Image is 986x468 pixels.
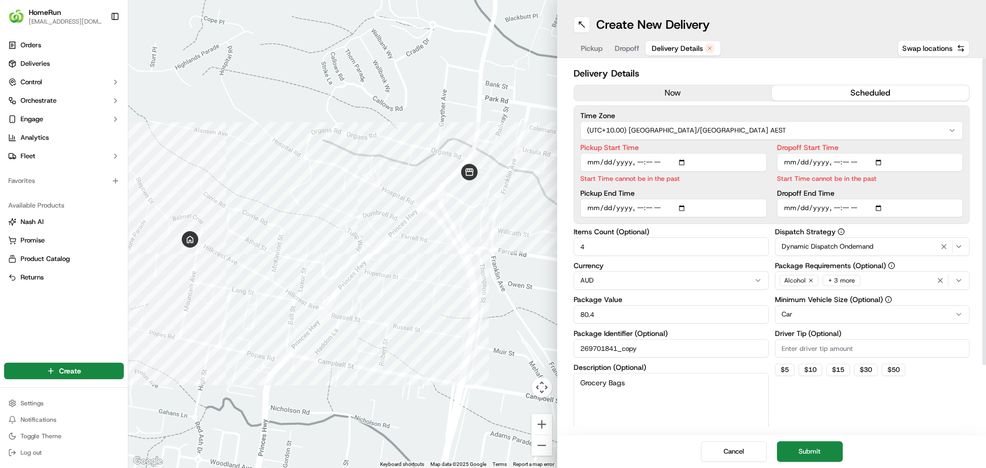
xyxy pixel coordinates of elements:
a: Product Catalog [8,254,120,264]
span: Control [21,78,42,87]
button: Toggle Theme [4,429,124,443]
label: Package Identifier (Optional) [574,330,769,337]
div: Available Products [4,197,124,214]
button: Promise [4,232,124,249]
label: Currency [574,262,769,269]
button: Keyboard shortcuts [380,461,424,468]
label: Dispatch Strategy [775,228,970,235]
button: Settings [4,396,124,410]
span: Settings [21,399,44,407]
span: Notifications [21,416,56,424]
span: Dropoff [615,43,639,53]
label: Pickup Start Time [580,144,767,151]
span: Deliveries [21,59,50,68]
button: Returns [4,269,124,286]
a: Analytics [4,129,124,146]
span: Log out [21,448,42,457]
button: Control [4,74,124,90]
button: Orchestrate [4,92,124,109]
button: Minimum Vehicle Size (Optional) [885,296,892,303]
span: Promise [21,236,45,245]
button: now [574,85,772,101]
label: Description (Optional) [574,364,769,371]
span: Analytics [21,133,49,142]
button: Map camera controls [532,377,552,398]
span: Swap locations [902,43,953,53]
button: $50 [882,364,905,376]
button: $30 [854,364,878,376]
h1: Create New Delivery [596,16,710,33]
span: Toggle Theme [21,432,62,440]
button: Zoom in [532,414,552,435]
button: Fleet [4,148,124,164]
span: Orders [21,41,41,50]
button: Engage [4,111,124,127]
button: [EMAIL_ADDRESS][DOMAIN_NAME] [29,17,102,26]
a: Nash AI [8,217,120,227]
label: Items Count (Optional) [574,228,769,235]
label: Dropoff End Time [777,190,963,197]
button: Log out [4,445,124,460]
a: Orders [4,37,124,53]
input: Enter driver tip amount [775,339,970,358]
label: Pickup End Time [580,190,767,197]
button: scheduled [772,85,970,101]
a: Returns [8,273,120,282]
span: Pickup [581,43,602,53]
button: $15 [826,364,850,376]
label: Package Value [574,296,769,303]
button: HomeRunHomeRun[EMAIL_ADDRESS][DOMAIN_NAME] [4,4,106,29]
h2: Delivery Details [574,66,970,81]
label: Driver Tip (Optional) [775,330,970,337]
label: Dropoff Start Time [777,144,963,151]
button: Zoom out [532,435,552,456]
span: Delivery Details [652,43,703,53]
img: HomeRun [8,8,25,25]
button: Swap locations [898,40,970,57]
span: Nash AI [21,217,44,227]
span: Returns [21,273,44,282]
span: Product Catalog [21,254,70,264]
a: Terms (opens in new tab) [492,461,507,467]
span: Map data ©2025 Google [430,461,486,467]
button: Dynamic Dispatch Ondemand [775,237,970,256]
textarea: Grocery Bags [574,373,769,430]
button: Alcohol+ 3 more [775,271,970,290]
label: Minimum Vehicle Size (Optional) [775,296,970,303]
button: $10 [799,364,822,376]
span: Fleet [21,152,35,161]
p: Start Time cannot be in the past [580,174,767,183]
button: Submit [777,441,843,462]
span: Engage [21,115,43,124]
button: HomeRun [29,7,61,17]
button: Product Catalog [4,251,124,267]
a: Report a map error [513,461,554,467]
div: + 3 more [823,275,861,286]
img: Google [131,455,165,468]
button: Package Requirements (Optional) [888,262,895,269]
label: Package Requirements (Optional) [775,262,970,269]
button: Create [4,363,124,379]
span: Create [59,366,81,376]
button: Cancel [701,441,767,462]
div: Favorites [4,173,124,189]
button: Nash AI [4,214,124,230]
input: Enter package identifier [574,339,769,358]
a: Open this area in Google Maps (opens a new window) [131,455,165,468]
button: $5 [775,364,794,376]
input: Enter package value [574,305,769,324]
p: Start Time cannot be in the past [777,174,963,183]
a: Deliveries [4,55,124,72]
label: Time Zone [580,112,963,119]
button: Notifications [4,413,124,427]
a: Promise [8,236,120,245]
button: Dispatch Strategy [838,228,845,235]
span: Dynamic Dispatch Ondemand [782,242,874,251]
span: Alcohol [784,276,806,285]
input: Enter number of items [574,237,769,256]
span: Orchestrate [21,96,56,105]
